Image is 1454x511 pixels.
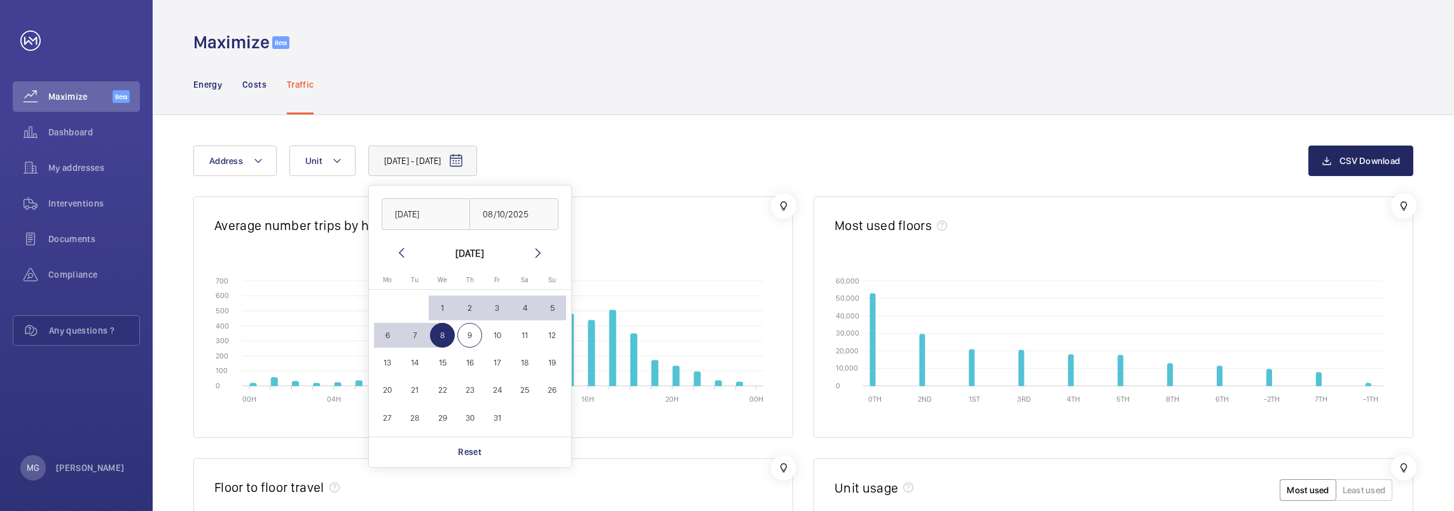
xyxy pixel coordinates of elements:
[374,349,401,376] button: October 13, 2025
[48,126,140,139] span: Dashboard
[457,350,482,375] span: 16
[438,276,447,284] span: We
[374,322,401,349] button: October 6, 2025
[511,349,538,376] button: October 18, 2025
[836,311,859,320] text: 40,000
[214,217,389,233] h2: Average number trips by hour
[1280,479,1336,501] button: Most used
[356,381,362,386] path: 05H 34.652
[539,322,566,349] button: October 12, 2025
[652,360,658,386] path: 19H 170.104
[567,314,574,386] path: 15H 477.436
[48,197,140,210] span: Interventions
[540,378,565,403] span: 26
[1308,146,1413,176] button: CSV Download
[48,233,140,245] span: Documents
[494,276,500,284] span: Fr
[540,296,565,320] span: 5
[539,349,566,376] button: October 19, 2025
[382,198,471,230] input: DD/MM/YYYY
[673,366,679,386] path: 20H 131.014
[455,245,484,261] div: [DATE]
[375,405,400,430] span: 27
[1017,395,1031,404] text: 3RD
[48,161,140,174] span: My addresses
[403,405,427,430] span: 28
[401,349,429,376] button: October 14, 2025
[548,276,556,284] span: Su
[457,405,482,430] span: 30
[429,322,456,349] button: October 8, 2025
[401,404,429,432] button: October 28, 2025
[836,329,859,337] text: 30,000
[429,294,456,322] button: October 1, 2025
[521,276,529,284] span: Sa
[384,154,441,167] span: [DATE] - [DATE]
[513,323,537,348] span: 11
[511,376,538,404] button: October 25, 2025
[113,90,130,103] span: Beta
[1316,372,1321,386] path: 7TH 7,768
[1264,395,1280,404] text: -2TH
[485,296,509,320] span: 3
[430,350,455,375] span: 15
[836,381,840,390] text: 0
[1363,395,1378,404] text: -1TH
[483,294,511,322] button: October 3, 2025
[749,395,763,404] text: 00H
[539,294,566,322] button: October 5, 2025
[1116,395,1130,404] text: 5TH
[868,395,882,404] text: 0TH
[1019,350,1024,386] path: 3RD 20,353
[540,323,565,348] span: 12
[314,383,320,386] path: 03H 18.378
[48,268,140,281] span: Compliance
[374,404,401,432] button: October 27, 2025
[466,276,474,284] span: Th
[271,378,277,386] path: 01H 54.148
[513,350,537,375] span: 18
[242,395,256,404] text: 00H
[429,349,456,376] button: October 15, 2025
[375,378,400,403] span: 20
[292,381,298,386] path: 02H 27.584
[513,378,537,403] span: 25
[836,364,858,372] text: 10,000
[375,323,400,348] span: 6
[969,350,974,386] path: 1ST 20,586
[214,479,324,495] h2: Floor to floor travel
[49,324,139,337] span: Any questions ?
[216,381,220,390] text: 0
[834,480,898,496] h2: Unit usage
[193,78,222,91] p: Energy
[327,395,341,404] text: 04H
[456,294,483,322] button: October 2, 2025
[216,306,229,315] text: 500
[630,334,637,386] path: 18H 349.315
[429,376,456,404] button: October 22, 2025
[27,461,39,474] p: MG
[272,36,289,49] span: Beta
[209,156,243,166] span: Address
[715,381,721,386] path: 22H 35.803
[918,395,932,404] text: 2ND
[375,350,400,375] span: 13
[383,276,392,284] span: Mo
[483,404,511,432] button: October 31, 2025
[511,294,538,322] button: October 4, 2025
[403,378,427,403] span: 21
[456,376,483,404] button: October 23, 2025
[469,198,558,230] input: DD/MM/YYYY
[216,276,228,285] text: 700
[289,146,356,176] button: Unit
[513,296,537,320] span: 4
[193,146,277,176] button: Address
[1217,366,1222,386] path: 6TH 11,307
[539,376,566,404] button: October 26, 2025
[737,382,743,386] path: 23H 25.216
[1366,383,1371,386] path: -1TH 1,589
[457,378,482,403] span: 23
[430,323,455,348] span: 8
[836,294,859,303] text: 50,000
[1266,369,1271,386] path: -2TH 9,397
